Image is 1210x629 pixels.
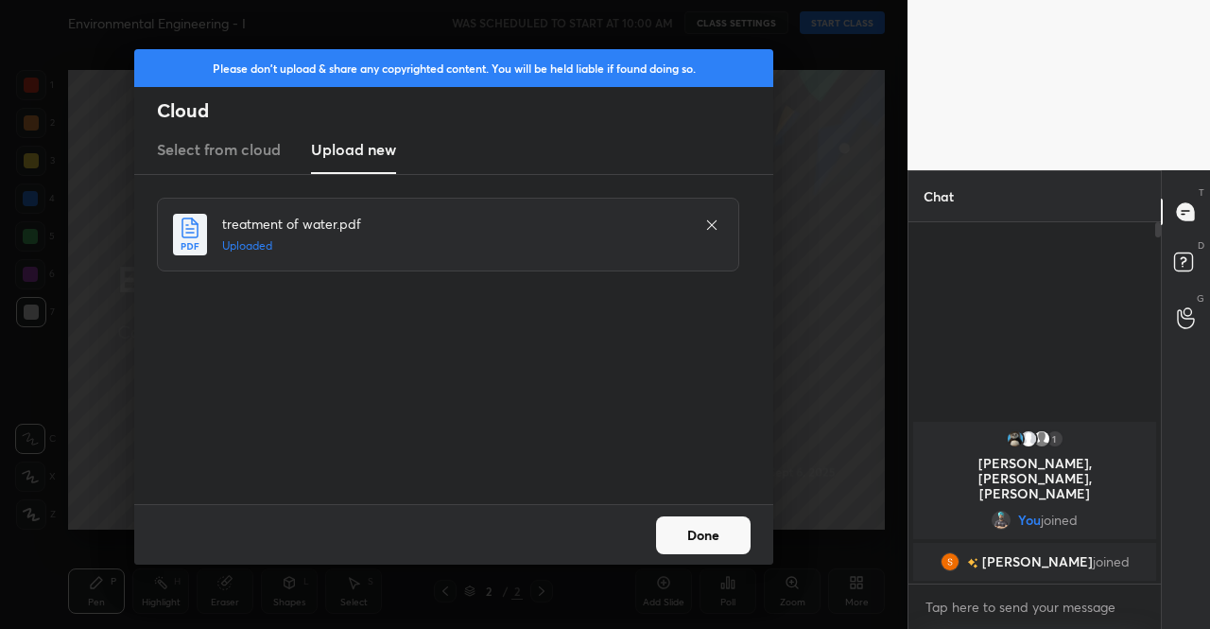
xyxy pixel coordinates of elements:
div: grid [908,418,1161,585]
h4: treatment of water.pdf [222,214,685,234]
img: fb3431a9b24e49a1b3bcbff65c499ed1.jpg [941,552,959,571]
span: joined [1093,554,1130,569]
p: [PERSON_NAME], [PERSON_NAME], [PERSON_NAME] [925,456,1145,501]
h2: Cloud [157,98,773,123]
h3: Upload new [311,138,396,161]
div: Please don't upload & share any copyrighted content. You will be held liable if found doing so. [134,49,773,87]
span: joined [1041,513,1078,528]
p: Chat [908,171,969,221]
img: 9d3c740ecb1b4446abd3172a233dfc7b.png [992,511,1011,530]
img: 2b747d9f5b4d4968a08b12bef5013c51.jpg [1006,429,1025,448]
div: 1 [1046,429,1064,448]
img: 3fce0b1c656142f0aa3fc88f1cac908a.3726857_ [1019,429,1038,448]
button: Done [656,516,751,554]
span: [PERSON_NAME] [982,554,1093,569]
img: default.png [1032,429,1051,448]
p: D [1198,238,1204,253]
p: G [1197,291,1204,306]
span: You [1018,513,1041,528]
p: T [1199,185,1204,200]
h5: Uploaded [222,237,685,254]
img: no-rating-badge.077c3623.svg [967,558,978,568]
